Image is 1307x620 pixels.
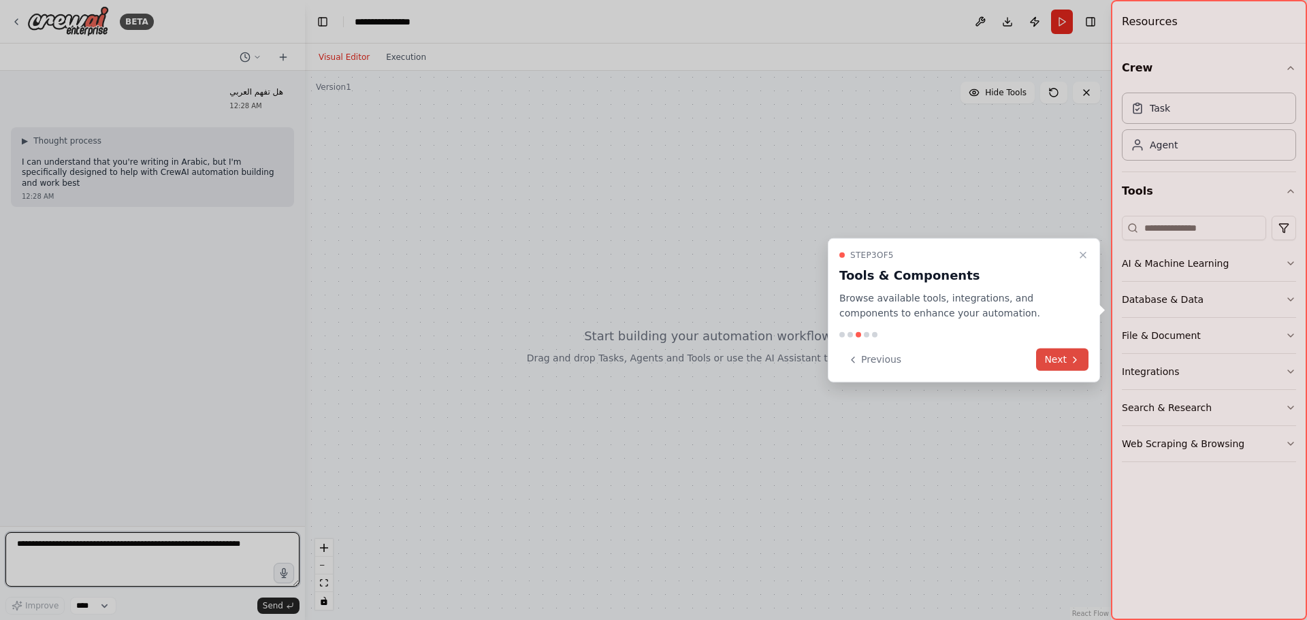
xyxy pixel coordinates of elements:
[839,290,1072,321] p: Browse available tools, integrations, and components to enhance your automation.
[1036,348,1088,371] button: Next
[839,348,909,371] button: Previous
[839,265,1072,284] h3: Tools & Components
[313,12,332,31] button: Hide left sidebar
[850,249,894,260] span: Step 3 of 5
[1075,246,1091,263] button: Close walkthrough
